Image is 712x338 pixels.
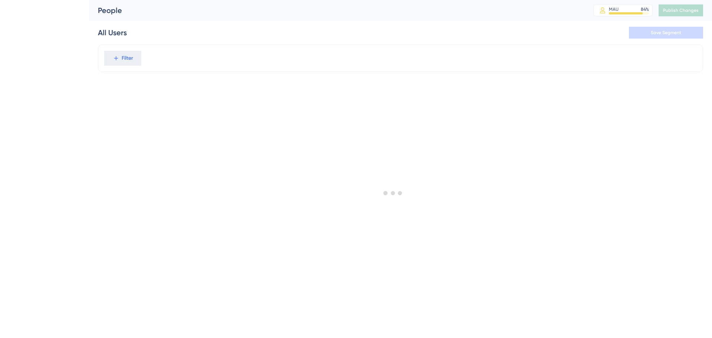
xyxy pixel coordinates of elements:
[659,4,703,16] button: Publish Changes
[641,6,649,12] div: 84 %
[663,7,699,13] span: Publish Changes
[609,6,619,12] div: MAU
[651,30,681,36] span: Save Segment
[98,27,127,38] div: All Users
[629,27,703,39] button: Save Segment
[98,5,575,16] div: People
